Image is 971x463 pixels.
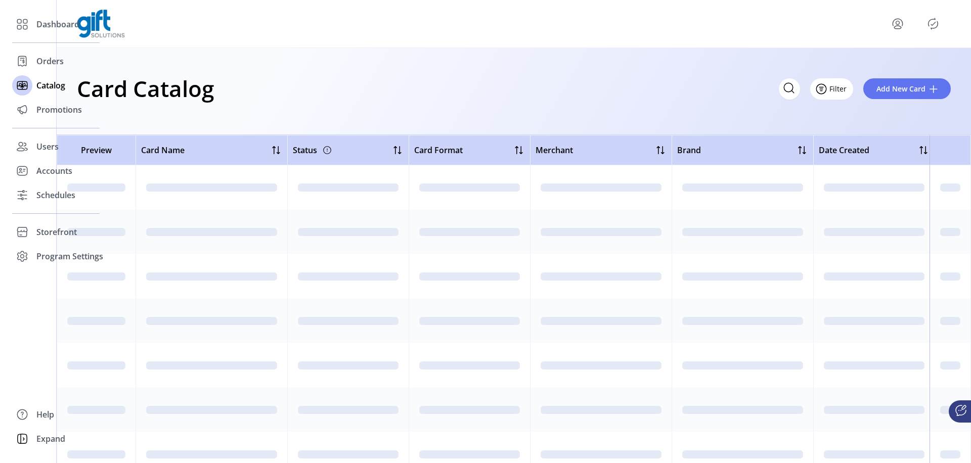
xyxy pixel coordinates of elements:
span: Date Created [819,144,869,156]
span: Help [36,408,54,421]
span: Catalog [36,79,65,91]
span: Brand [677,144,701,156]
span: Orders [36,55,64,67]
span: Expand [36,433,65,445]
span: Schedules [36,189,75,201]
span: Promotions [36,104,82,116]
span: Merchant [536,144,573,156]
div: Status [293,142,333,158]
span: Program Settings [36,250,103,262]
span: Add New Card [876,83,925,94]
span: Storefront [36,226,77,238]
h1: Card Catalog [77,71,214,106]
button: Add New Card [863,78,951,99]
span: Users [36,141,59,153]
input: Search [779,78,800,100]
span: Card Format [414,144,463,156]
img: logo [77,10,125,38]
span: Card Name [141,144,185,156]
span: Accounts [36,165,72,177]
span: Filter [829,83,847,94]
span: Dashboard [36,18,79,30]
button: Publisher Panel [925,16,941,32]
button: Filter Button [810,78,853,100]
button: menu [890,16,906,32]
